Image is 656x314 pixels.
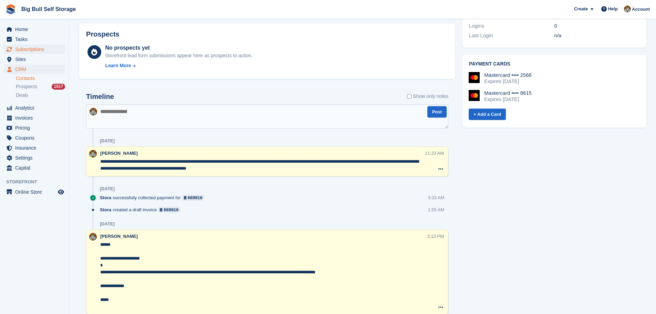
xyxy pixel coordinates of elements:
[15,24,56,34] span: Home
[100,194,111,201] span: Stora
[469,72,480,83] img: Mastercard Logo
[16,92,28,99] span: Deals
[554,32,639,40] div: n/a
[15,34,56,44] span: Tasks
[469,109,506,120] a: + Add a Card
[16,92,65,99] a: Deals
[19,3,79,15] a: Big Bull Self Storage
[105,52,252,59] div: Storefront lead form submissions appear here as prospects to action.
[15,103,56,113] span: Analytics
[164,206,178,213] div: 669916
[554,22,639,30] div: 0
[90,108,97,115] img: Mike Llewellen Palmer
[15,163,56,173] span: Capital
[15,64,56,74] span: CRM
[484,90,532,96] div: Mastercard •••• 8615
[16,83,65,90] a: Prospects 1517
[105,62,131,69] div: Learn More
[100,206,184,213] div: created a draft invoice
[574,6,588,12] span: Create
[427,233,444,240] div: 3:13 PM
[469,22,554,30] div: Logins
[3,64,65,74] a: menu
[89,233,97,241] img: Mike Llewellen Palmer
[428,206,444,213] div: 1:55 AM
[3,54,65,64] a: menu
[15,133,56,143] span: Coupons
[15,153,56,163] span: Settings
[15,143,56,153] span: Insurance
[3,143,65,153] a: menu
[100,151,138,156] span: [PERSON_NAME]
[3,163,65,173] a: menu
[158,206,180,213] a: 669916
[15,44,56,54] span: Subscriptions
[469,32,554,40] div: Last Login
[3,34,65,44] a: menu
[188,194,202,201] div: 669916
[6,4,16,14] img: stora-icon-8386f47178a22dfd0bd8f6a31ec36ba5ce8667c1dd55bd0f319d3a0aa187defe.svg
[100,186,115,192] div: [DATE]
[57,188,65,196] a: Preview store
[15,123,56,133] span: Pricing
[427,106,447,118] button: Post
[469,61,639,67] h2: Payment cards
[3,123,65,133] a: menu
[15,187,56,197] span: Online Store
[608,6,618,12] span: Help
[407,93,448,100] label: Show only notes
[15,113,56,123] span: Invoices
[100,221,115,227] div: [DATE]
[16,75,65,82] a: Contacts
[3,113,65,123] a: menu
[182,194,205,201] a: 669916
[3,133,65,143] a: menu
[632,6,650,13] span: Account
[100,138,115,144] div: [DATE]
[3,103,65,113] a: menu
[100,194,208,201] div: successfully collected payment for
[3,24,65,34] a: menu
[16,83,37,90] span: Prospects
[86,93,114,101] h2: Timeline
[86,30,119,38] h2: Prospects
[3,187,65,197] a: menu
[425,150,444,156] div: 11:23 AM
[105,44,252,52] div: No prospects yet
[100,206,111,213] span: Stora
[6,179,69,185] span: Storefront
[484,78,532,84] div: Expires [DATE]
[52,84,65,90] div: 1517
[89,150,97,158] img: Mike Llewellen Palmer
[3,44,65,54] a: menu
[407,93,412,100] input: Show only notes
[484,96,532,102] div: Expires [DATE]
[3,153,65,163] a: menu
[428,194,444,201] div: 3:33 AM
[624,6,631,12] img: Mike Llewellen Palmer
[484,72,532,78] div: Mastercard •••• 2566
[100,234,138,239] span: [PERSON_NAME]
[105,62,252,69] a: Learn More
[15,54,56,64] span: Sites
[469,90,480,101] img: Mastercard Logo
